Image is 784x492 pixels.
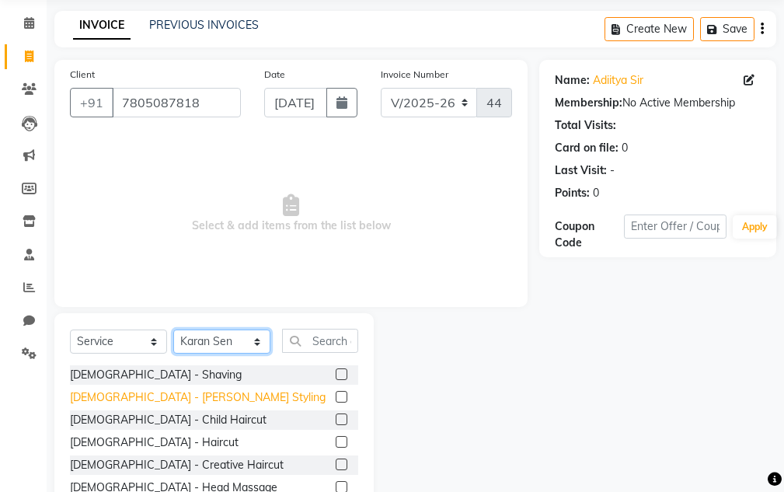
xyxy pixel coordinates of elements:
[555,72,590,89] div: Name:
[555,140,618,156] div: Card on file:
[593,185,599,201] div: 0
[555,95,761,111] div: No Active Membership
[70,136,512,291] span: Select & add items from the list below
[264,68,285,82] label: Date
[112,88,241,117] input: Search by Name/Mobile/Email/Code
[70,68,95,82] label: Client
[70,412,267,428] div: [DEMOGRAPHIC_DATA] - Child Haircut
[555,185,590,201] div: Points:
[593,72,643,89] a: Adiitya Sir
[555,117,616,134] div: Total Visits:
[70,88,113,117] button: +91
[70,389,326,406] div: [DEMOGRAPHIC_DATA] - [PERSON_NAME] Styling
[733,215,777,239] button: Apply
[555,95,622,111] div: Membership:
[282,329,358,353] input: Search or Scan
[73,12,131,40] a: INVOICE
[70,457,284,473] div: [DEMOGRAPHIC_DATA] - Creative Haircut
[610,162,615,179] div: -
[555,162,607,179] div: Last Visit:
[70,434,239,451] div: [DEMOGRAPHIC_DATA] - Haircut
[381,68,448,82] label: Invoice Number
[149,18,259,32] a: PREVIOUS INVOICES
[700,17,754,41] button: Save
[605,17,694,41] button: Create New
[622,140,628,156] div: 0
[70,367,242,383] div: [DEMOGRAPHIC_DATA] - Shaving
[555,218,623,251] div: Coupon Code
[624,215,727,239] input: Enter Offer / Coupon Code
